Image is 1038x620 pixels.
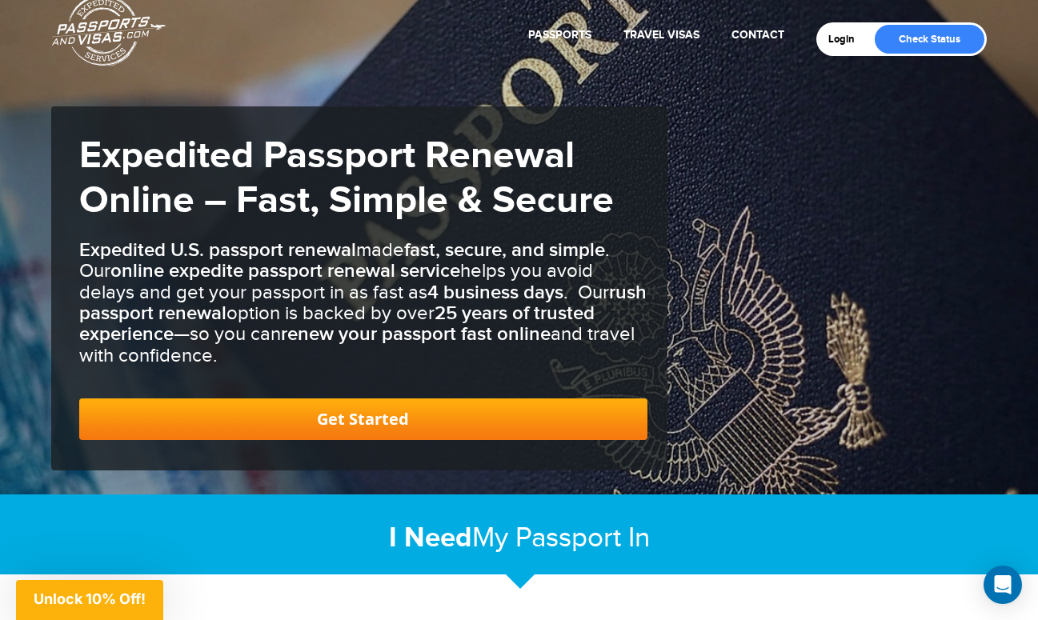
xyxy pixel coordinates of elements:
a: Passports [528,28,591,42]
b: fast, secure, and simple [404,238,605,262]
span: Passport In [515,522,650,554]
b: 4 business days [427,281,563,304]
div: Unlock 10% Off! [16,580,163,620]
a: Check Status [875,25,984,54]
a: Contact [731,28,784,42]
a: Travel Visas [623,28,699,42]
h3: made . Our helps you avoid delays and get your passport in as fast as . Our option is backed by o... [79,240,647,366]
b: rush passport renewal [79,281,647,325]
b: renew your passport fast online [281,322,551,346]
h2: My [51,521,988,555]
strong: I Need [389,521,472,555]
span: Unlock 10% Off! [34,590,146,607]
b: online expedite passport renewal service [110,259,460,282]
b: 25 years of trusted experience [79,302,595,346]
a: Login [828,33,866,46]
b: Expedited U.S. passport renewal [79,238,356,262]
strong: Expedited Passport Renewal Online – Fast, Simple & Secure [79,133,614,224]
div: Open Intercom Messenger [984,566,1022,604]
a: Get Started [79,398,647,440]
